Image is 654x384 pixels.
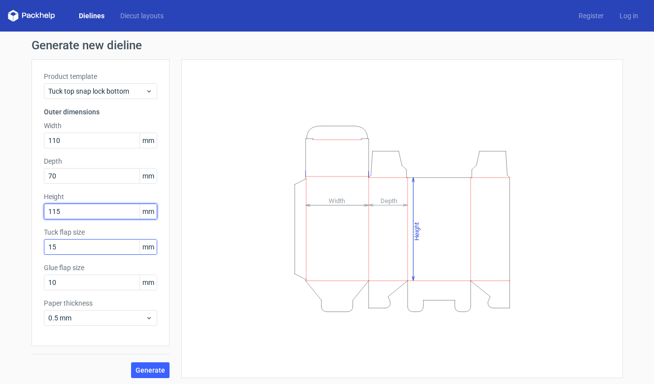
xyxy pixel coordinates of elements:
[139,204,157,219] span: mm
[48,313,145,323] span: 0.5 mm
[136,367,165,374] span: Generate
[112,11,172,21] a: Diecut layouts
[44,156,157,166] label: Depth
[48,86,145,96] span: Tuck top snap lock bottom
[413,222,420,240] tspan: Height
[44,263,157,273] label: Glue flap size
[612,11,646,21] a: Log in
[44,227,157,237] label: Tuck flap size
[139,275,157,290] span: mm
[71,11,112,21] a: Dielines
[380,197,397,204] tspan: Depth
[44,121,157,131] label: Width
[131,362,170,378] button: Generate
[139,169,157,183] span: mm
[32,39,623,51] h1: Generate new dieline
[139,133,157,148] span: mm
[44,71,157,81] label: Product template
[44,107,157,117] h3: Outer dimensions
[328,197,344,204] tspan: Width
[44,192,157,202] label: Height
[139,240,157,254] span: mm
[571,11,612,21] a: Register
[44,298,157,308] label: Paper thickness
